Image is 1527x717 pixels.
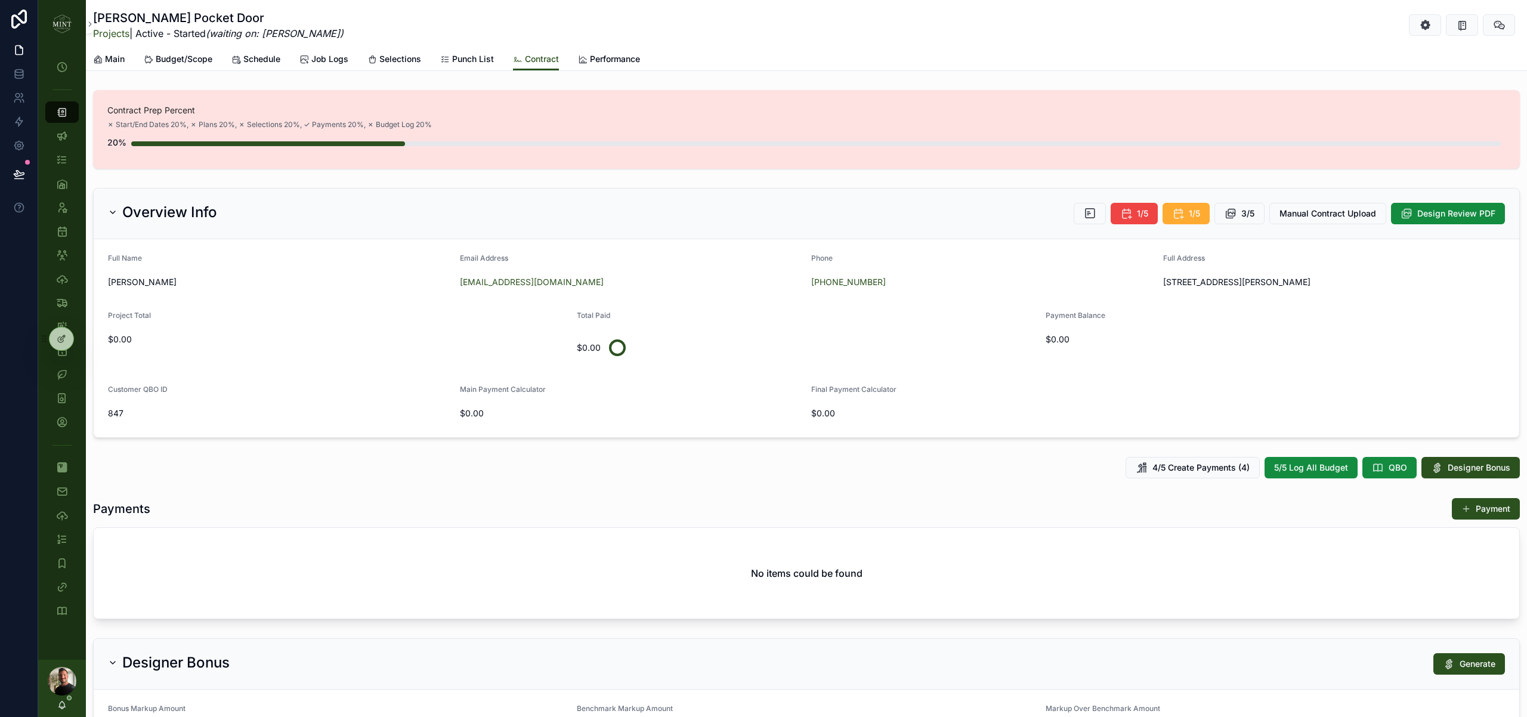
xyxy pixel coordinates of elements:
[108,704,186,713] span: Bonus Markup Amount
[52,14,72,33] img: App logo
[108,276,450,288] span: [PERSON_NAME]
[577,704,673,713] span: Benchmark Markup Amount
[1433,653,1505,675] button: Generate
[1111,203,1158,224] button: 1/5
[590,53,640,65] span: Performance
[1391,203,1505,224] button: Design Review PDF
[1421,457,1520,478] button: Designer Bonus
[1274,462,1348,474] span: 5/5 Log All Budget
[231,48,280,72] a: Schedule
[379,53,421,65] span: Selections
[460,254,508,262] span: Email Address
[1362,457,1417,478] button: QBO
[1214,203,1265,224] button: 3/5
[243,53,280,65] span: Schedule
[108,311,151,320] span: Project Total
[811,276,886,288] a: [PHONE_NUMBER]
[811,254,833,262] span: Phone
[311,53,348,65] span: Job Logs
[1126,457,1260,478] button: 4/5 Create Payments (4)
[1163,203,1210,224] button: 1/5
[440,48,494,72] a: Punch List
[577,311,610,320] span: Total Paid
[1389,462,1407,474] span: QBO
[1269,203,1386,224] button: Manual Contract Upload
[1241,208,1254,220] span: 3/5
[460,385,546,394] span: Main Payment Calculator
[38,48,86,637] div: scrollable content
[93,26,344,41] span: | Active - Started
[577,336,601,360] div: $0.00
[93,48,125,72] a: Main
[811,385,897,394] span: Final Payment Calculator
[578,48,640,72] a: Performance
[1046,333,1505,345] span: $0.00
[206,27,344,39] em: (waiting on: [PERSON_NAME])
[460,407,802,419] span: $0.00
[1152,462,1250,474] span: 4/5 Create Payments (4)
[1279,208,1376,220] span: Manual Contract Upload
[811,407,1154,419] span: $0.00
[93,10,344,26] h1: [PERSON_NAME] Pocket Door
[93,500,150,517] h1: Payments
[1452,498,1520,520] button: Payment
[1163,254,1205,262] span: Full Address
[1189,208,1200,220] span: 1/5
[107,104,1506,116] span: Contract Prep Percent
[122,203,217,222] h2: Overview Info
[1046,704,1160,713] span: Markup Over Benchmark Amount
[513,48,559,71] a: Contract
[525,53,559,65] span: Contract
[367,48,421,72] a: Selections
[1163,276,1506,288] span: [STREET_ADDRESS][PERSON_NAME]
[93,27,129,39] a: Projects
[105,53,125,65] span: Main
[452,53,494,65] span: Punch List
[107,120,432,129] span: ✗ Start/End Dates 20%, ✗ Plans 20%, ✗ Selections 20%, ✓ Payments 20%, ✗ Budget Log 20%
[108,254,142,262] span: Full Name
[299,48,348,72] a: Job Logs
[1046,311,1105,320] span: Payment Balance
[751,566,863,580] h2: No items could be found
[108,385,168,394] span: Customer QBO ID
[1448,462,1510,474] span: Designer Bonus
[108,333,567,345] span: $0.00
[1417,208,1495,220] span: Design Review PDF
[156,53,212,65] span: Budget/Scope
[122,653,230,672] h2: Designer Bonus
[107,131,126,154] div: 20%
[108,407,450,419] span: 847
[460,276,604,288] a: [EMAIL_ADDRESS][DOMAIN_NAME]
[144,48,212,72] a: Budget/Scope
[1460,658,1495,670] span: Generate
[1137,208,1148,220] span: 1/5
[1265,457,1358,478] button: 5/5 Log All Budget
